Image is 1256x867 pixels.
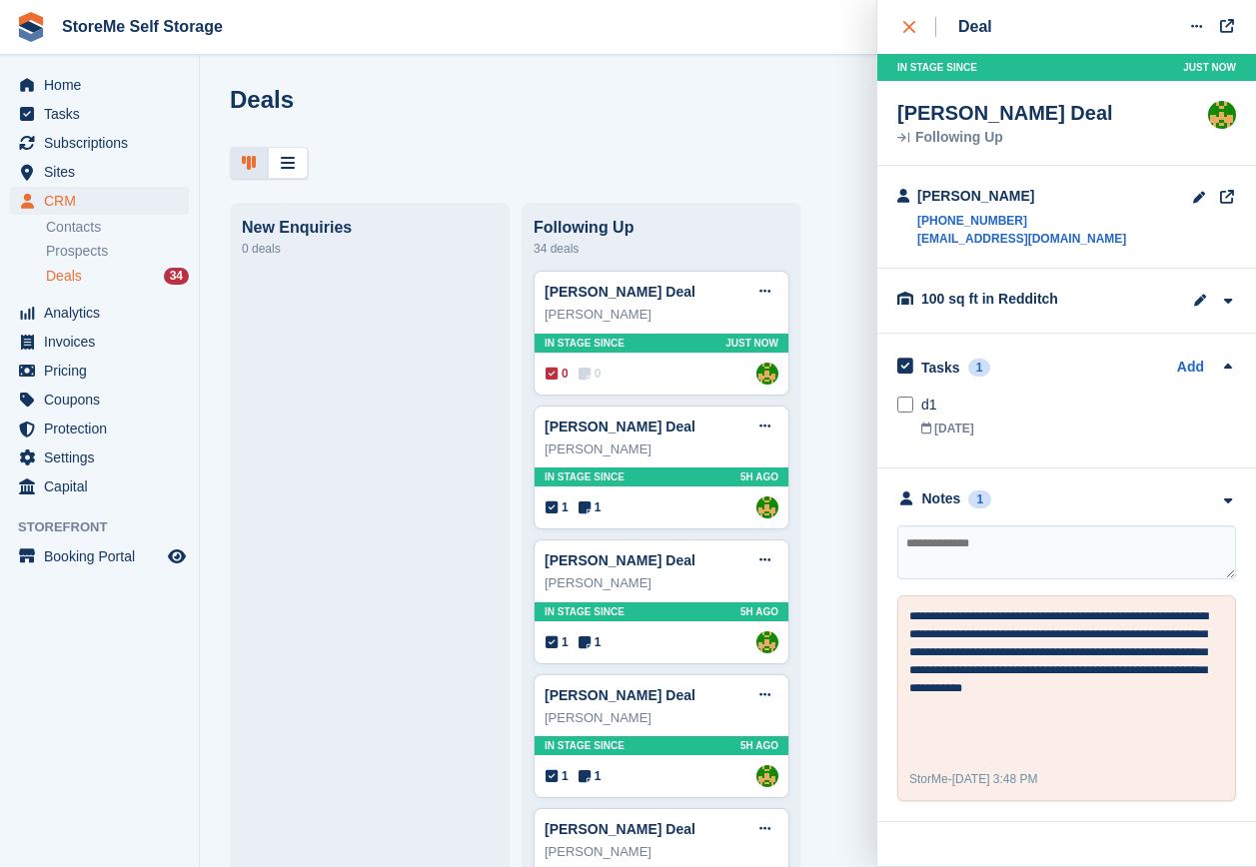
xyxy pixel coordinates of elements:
a: Prospects [46,241,189,262]
a: menu [10,158,189,186]
span: Home [44,71,164,99]
span: Storefront [18,517,199,537]
span: 5H AGO [740,738,778,753]
div: [PERSON_NAME] [545,708,778,728]
div: Following Up [897,131,1113,145]
span: 1 [546,633,569,651]
a: menu [10,443,189,471]
a: menu [10,328,189,356]
div: 34 deals [534,237,789,261]
a: menu [10,415,189,442]
span: In stage since [545,738,625,753]
a: [PHONE_NUMBER] [917,212,1126,230]
span: 0 [546,365,569,383]
img: stora-icon-8386f47178a22dfd0bd8f6a31ec36ba5ce8667c1dd55bd0f319d3a0aa187defe.svg [16,12,46,42]
a: StorMe [756,363,778,385]
span: Coupons [44,386,164,414]
a: menu [10,472,189,500]
span: 1 [579,633,602,651]
span: [DATE] 3:48 PM [952,772,1038,786]
a: menu [10,129,189,157]
span: Deals [46,267,82,286]
span: 5H AGO [740,469,778,484]
div: [DATE] [921,420,1236,437]
span: Booking Portal [44,542,164,570]
a: [PERSON_NAME] Deal [545,687,695,703]
a: [PERSON_NAME] Deal [545,821,695,837]
a: Deals 34 [46,266,189,287]
div: 1 [968,490,991,508]
span: 1 [579,767,602,785]
img: StorMe [756,765,778,787]
span: CRM [44,187,164,215]
img: StorMe [756,631,778,653]
div: d1 [921,395,1236,416]
div: Deal [958,15,992,39]
span: In stage since [545,336,625,351]
a: StoreMe Self Storage [54,10,231,43]
span: Pricing [44,357,164,385]
div: New Enquiries [242,219,498,237]
div: [PERSON_NAME] [545,305,778,325]
img: StorMe [1208,101,1236,129]
div: [PERSON_NAME] [545,439,778,459]
span: Invoices [44,328,164,356]
a: [PERSON_NAME] Deal [545,419,695,434]
a: menu [10,299,189,327]
span: Capital [44,472,164,500]
span: Sites [44,158,164,186]
span: StorMe [909,772,948,786]
h2: Tasks [921,359,960,377]
a: menu [10,386,189,414]
a: Add [1177,357,1204,380]
a: menu [10,100,189,128]
span: Just now [725,336,778,351]
div: [PERSON_NAME] [545,842,778,862]
span: Just now [1183,60,1236,75]
a: [PERSON_NAME] Deal [545,284,695,300]
a: menu [10,71,189,99]
span: Analytics [44,299,164,327]
h1: Deals [230,86,294,113]
a: Contacts [46,218,189,237]
span: 1 [579,498,602,516]
a: [PERSON_NAME] Deal [545,552,695,568]
span: 5H AGO [740,604,778,619]
span: Settings [44,443,164,471]
a: Preview store [165,544,189,568]
div: - [909,770,1038,788]
div: [PERSON_NAME] [917,186,1126,207]
span: 1 [546,767,569,785]
span: In stage since [545,469,625,484]
div: Following Up [534,219,789,237]
span: 0 [579,365,602,383]
span: 1 [546,498,569,516]
a: [EMAIL_ADDRESS][DOMAIN_NAME] [917,230,1126,248]
div: [PERSON_NAME] [545,573,778,593]
div: 0 deals [242,237,498,261]
span: Protection [44,415,164,442]
span: In stage since [545,604,625,619]
a: menu [10,357,189,385]
img: StorMe [756,496,778,518]
a: menu [10,187,189,215]
span: In stage since [897,60,977,75]
div: 100 sq ft in Redditch [921,289,1121,310]
a: d1 [DATE] [921,385,1236,447]
span: Subscriptions [44,129,164,157]
a: menu [10,542,189,570]
div: 34 [164,268,189,285]
div: [PERSON_NAME] Deal [897,101,1113,125]
span: Prospects [46,242,108,261]
div: Notes [922,488,961,509]
div: 1 [968,359,991,377]
span: Tasks [44,100,164,128]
